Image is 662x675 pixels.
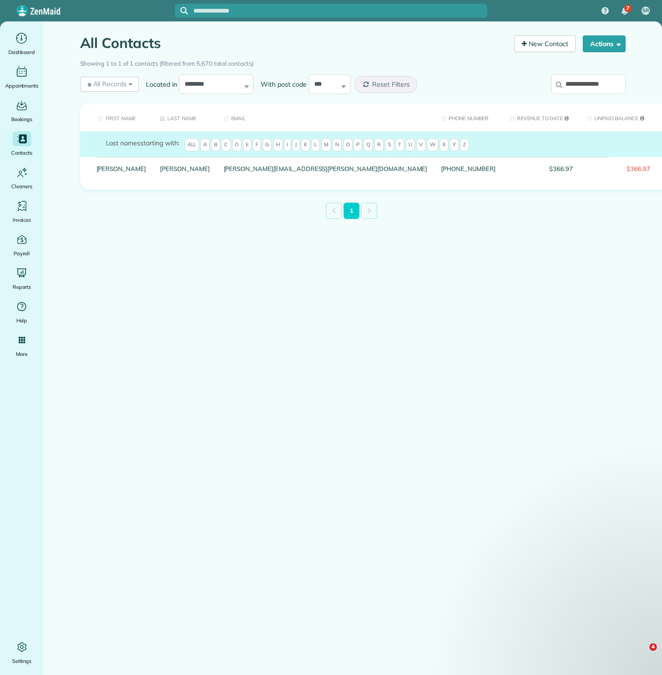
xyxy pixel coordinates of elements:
span: SR [642,7,649,14]
th: First Name: activate to sort column ascending [80,103,153,132]
span: R [374,138,384,151]
div: [PERSON_NAME][EMAIL_ADDRESS][PERSON_NAME][DOMAIN_NAME] [217,157,434,180]
span: All Records [86,79,127,89]
label: starting with: [106,138,179,148]
span: Reset Filters [372,80,410,89]
button: Focus search [175,7,188,14]
span: Settings [12,656,32,666]
span: Q [364,138,373,151]
span: Invoices [13,215,31,225]
span: Last names [106,139,141,147]
span: 4 [649,643,657,651]
div: [PHONE_NUMBER] [434,157,502,180]
span: D [232,138,241,151]
span: V [416,138,426,151]
a: Appointments [4,64,40,90]
a: Contacts [4,131,40,157]
a: Invoices [4,198,40,225]
span: X [440,138,448,151]
a: Settings [4,640,40,666]
a: [PERSON_NAME] [97,165,146,172]
h1: All Contacts [80,35,508,51]
span: Dashboard [8,48,35,57]
span: S [385,138,394,151]
span: All [185,138,200,151]
th: Revenue to Date: activate to sort column ascending [503,103,580,132]
a: 1 [344,203,359,219]
span: Z [460,138,469,151]
span: F [253,138,261,151]
div: Showing 1 to 1 of 1 contacts (filtered from 5,670 total contacts) [80,55,626,68]
span: J [292,138,300,151]
a: Cleaners [4,165,40,191]
th: Phone number: activate to sort column ascending [434,103,502,132]
span: Reports [13,282,31,292]
span: Appointments [5,81,39,90]
span: $366.97 [510,165,573,172]
span: T [395,138,404,151]
svg: Focus search [180,7,188,14]
a: Reports [4,266,40,292]
span: B [211,138,220,151]
span: W [427,138,438,151]
a: New Contact [514,35,576,52]
iframe: Intercom live chat [630,643,653,666]
a: Dashboard [4,31,40,57]
label: With post code [254,80,309,89]
span: Help [16,316,28,325]
span: Contacts [11,148,32,157]
span: More [16,349,28,359]
span: U [406,138,415,151]
span: G [262,138,272,151]
span: O [343,138,352,151]
span: H [273,138,283,151]
span: C [221,138,231,151]
span: Bookings [11,115,33,124]
span: N [332,138,342,151]
span: L [311,138,320,151]
a: Payroll [4,232,40,258]
a: Help [4,299,40,325]
th: Last Name: activate to sort column descending [153,103,217,132]
span: I [284,138,291,151]
a: [PERSON_NAME] [160,165,210,172]
span: 7 [626,5,629,12]
th: Email: activate to sort column ascending [217,103,434,132]
label: Located in [139,80,179,89]
div: 7 unread notifications [615,1,634,21]
span: E [243,138,251,151]
span: M [321,138,331,151]
span: Y [450,138,459,151]
span: Cleaners [11,182,32,191]
button: Actions [583,35,626,52]
span: A [200,138,210,151]
span: $366.97 [587,165,650,172]
span: K [301,138,310,151]
span: P [353,138,362,151]
a: Bookings [4,98,40,124]
th: Unpaid Balance: activate to sort column ascending [580,103,657,132]
span: Payroll [14,249,30,258]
